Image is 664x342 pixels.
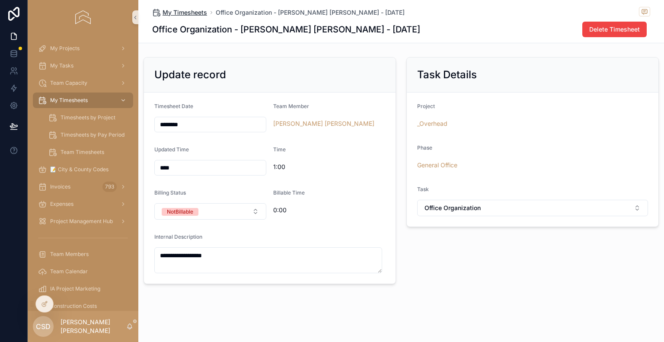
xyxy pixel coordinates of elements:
[50,285,100,292] span: IA Project Marketing
[154,233,202,240] span: Internal Description
[75,10,90,24] img: App logo
[152,23,420,35] h1: Office Organization - [PERSON_NAME] [PERSON_NAME] - [DATE]
[50,218,113,225] span: Project Management Hub
[273,119,374,128] a: [PERSON_NAME] [PERSON_NAME]
[43,110,133,125] a: Timesheets by Project
[33,162,133,177] a: 📝 City & County Codes
[33,58,133,74] a: My Tasks
[163,8,207,17] span: My Timesheets
[43,127,133,143] a: Timesheets by Pay Period
[33,281,133,297] a: IA Project Marketing
[61,114,115,121] span: Timesheets by Project
[33,298,133,314] a: Construction Costs
[50,80,87,86] span: Team Capacity
[417,103,435,109] span: Project
[50,166,109,173] span: 📝 City & County Codes
[36,321,51,332] span: CSD
[50,97,88,104] span: My Timesheets
[33,75,133,91] a: Team Capacity
[33,179,133,195] a: Invoices793
[425,204,481,212] span: Office Organization
[154,203,266,220] button: Select Button
[50,201,73,208] span: Expenses
[33,246,133,262] a: Team Members
[43,144,133,160] a: Team Timesheets
[50,268,88,275] span: Team Calendar
[273,163,385,171] span: 1:00
[28,35,138,311] div: scrollable content
[167,208,193,216] div: NotBillable
[154,68,226,82] h2: Update record
[33,196,133,212] a: Expenses
[154,189,186,196] span: Billing Status
[273,146,286,153] span: Time
[33,41,133,56] a: My Projects
[50,251,89,258] span: Team Members
[33,93,133,108] a: My Timesheets
[33,214,133,229] a: Project Management Hub
[417,161,457,169] a: General Office
[582,22,647,37] button: Delete Timesheet
[273,206,385,214] span: 0:00
[216,8,405,17] a: Office Organization - [PERSON_NAME] [PERSON_NAME] - [DATE]
[61,131,124,138] span: Timesheets by Pay Period
[50,183,70,190] span: Invoices
[417,186,429,192] span: Task
[417,200,648,216] button: Select Button
[102,182,117,192] div: 793
[50,62,73,69] span: My Tasks
[152,8,207,17] a: My Timesheets
[33,264,133,279] a: Team Calendar
[273,103,309,109] span: Team Member
[61,149,104,156] span: Team Timesheets
[50,45,80,52] span: My Projects
[417,119,447,128] a: _Overhead
[50,303,97,310] span: Construction Costs
[273,189,305,196] span: Billable Time
[61,318,126,335] p: [PERSON_NAME] [PERSON_NAME]
[154,146,189,153] span: Updated Time
[417,144,432,151] span: Phase
[589,25,640,34] span: Delete Timesheet
[417,68,477,82] h2: Task Details
[154,103,193,109] span: Timesheet Date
